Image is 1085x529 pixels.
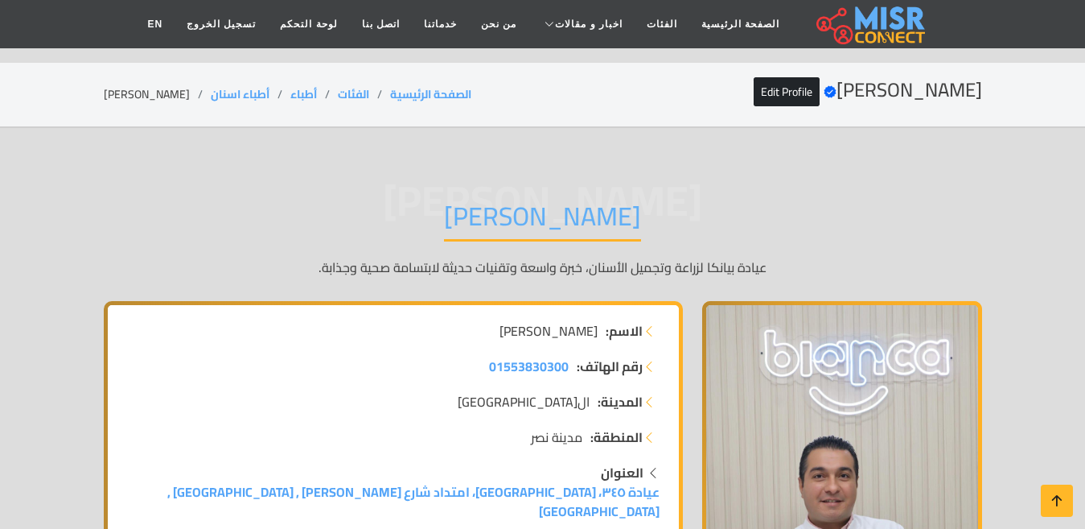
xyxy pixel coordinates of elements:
a: الفئات [635,9,689,39]
strong: الاسم: [606,321,643,341]
a: الصفحة الرئيسية [689,9,791,39]
a: تسجيل الخروج [175,9,268,39]
span: ال[GEOGRAPHIC_DATA] [458,392,590,411]
a: اتصل بنا [350,9,412,39]
span: 01553830300 [489,354,569,378]
a: أطباء اسنان [211,84,269,105]
a: الفئات [338,84,369,105]
img: main.misr_connect [816,4,924,44]
a: أطباء [290,84,317,105]
strong: المدينة: [598,392,643,411]
span: [PERSON_NAME] [499,321,598,341]
a: اخبار و مقالات [528,9,635,39]
li: [PERSON_NAME] [104,86,211,103]
a: الصفحة الرئيسية [390,84,471,105]
a: من نحن [469,9,528,39]
a: Edit Profile [754,77,820,106]
h2: [PERSON_NAME] [754,79,982,102]
span: مدينة نصر [531,428,582,447]
p: عيادة بيانكا لزراعة وتجميل الأسنان، خبرة واسعة وتقنيات حديثة لابتسامة صحية وجذابة. [104,258,982,277]
a: 01553830300 [489,357,569,376]
span: اخبار و مقالات [555,17,623,31]
strong: المنطقة: [590,428,643,447]
svg: Verified account [824,85,836,98]
strong: رقم الهاتف: [577,357,643,376]
a: EN [135,9,175,39]
a: خدماتنا [412,9,469,39]
a: لوحة التحكم [268,9,349,39]
h1: [PERSON_NAME] [444,200,641,242]
strong: العنوان [601,461,643,485]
